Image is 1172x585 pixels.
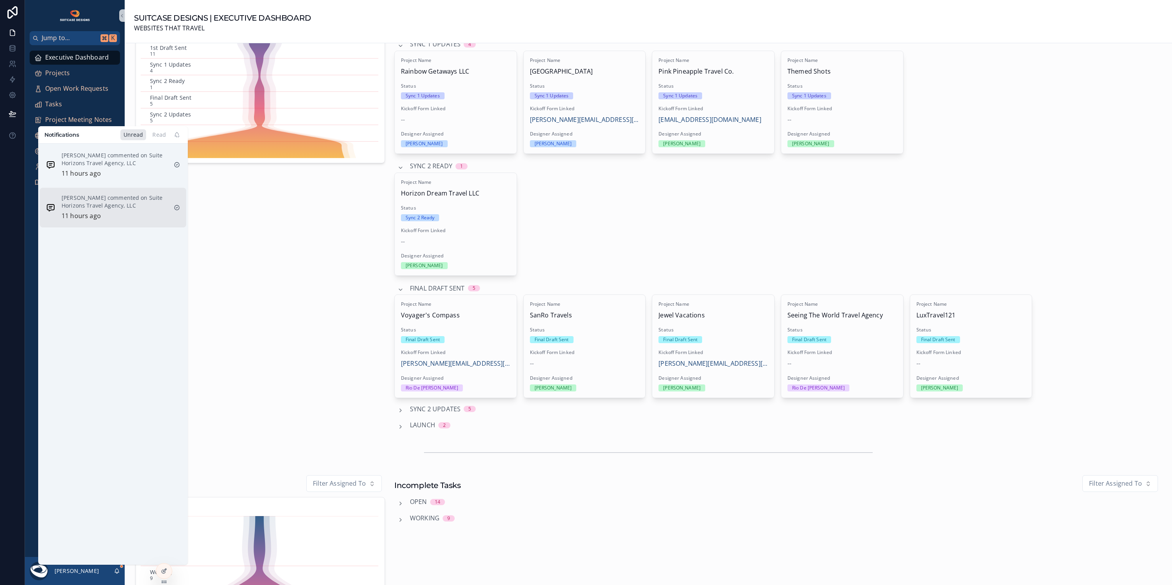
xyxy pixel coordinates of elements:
div: Sync 1 Updates [663,92,697,99]
span: Project Name [787,57,897,63]
div: 5 [468,406,471,412]
a: Project Meeting Notes [30,113,120,127]
span: Sync 2 Updates [410,404,461,414]
span: Project Meeting Notes [45,115,112,125]
h3: Task Status [141,502,380,513]
a: Executive Dashboard [30,51,120,65]
span: K [110,35,116,41]
div: Final Draft Sent [921,336,955,343]
span: Status [787,83,897,89]
div: [PERSON_NAME] [406,262,443,269]
button: Select Button [1082,475,1158,492]
text: 5 [150,100,153,107]
div: Sync 1 Updates [792,92,826,99]
span: Filter Assigned To [313,479,366,489]
div: 4 [468,41,471,48]
a: My Profile [30,160,120,174]
a: Project Name[GEOGRAPHIC_DATA]StatusSync 1 UpdatesKickoff Form Linked[PERSON_NAME][EMAIL_ADDRESS][... [523,51,646,154]
p: [PERSON_NAME] [55,567,99,575]
p: [PERSON_NAME] commented on Suite Horizons Travel Agency, LLC [62,194,168,210]
text: Working [150,568,172,576]
span: -- [401,115,405,125]
div: 2 [443,422,446,428]
span: Final Draft Sent [410,284,465,294]
span: Kickoff Form Linked [401,106,510,112]
a: [PERSON_NAME][EMAIL_ADDRESS][DOMAIN_NAME] [658,359,768,369]
span: Project Name [658,57,768,63]
span: Horizon Dream Travel LLC [401,189,510,199]
div: Sync 2 Ready [406,214,434,221]
span: Project Name [916,301,1026,307]
a: Project NameHorizon Dream Travel LLCStatusSync 2 ReadyKickoff Form Linked--Designer Assigned[PERS... [394,173,517,276]
span: Sync 1 Updates [410,39,461,49]
img: Notification icon [46,203,55,212]
text: 4 [150,67,153,74]
a: [PERSON_NAME][EMAIL_ADDRESS][DOMAIN_NAME] [530,115,639,125]
a: Project NameJewel VacationsStatusFinal Draft SentKickoff Form Linked[PERSON_NAME][EMAIL_ADDRESS][... [652,294,775,398]
span: Designer Assigned [530,375,639,381]
a: Update User [30,129,120,143]
div: 1 [460,163,463,169]
span: WEBSITES THAT TRAVEL [134,23,311,33]
div: 14 [435,499,440,505]
span: Kickoff Form Linked [401,349,510,356]
h1: SUITCASE DESIGNS | EXECUTIVE DASHBOARD [134,12,311,23]
text: Sync 2 Ready [150,77,185,85]
text: Sync 2 Updates [150,111,191,118]
div: Final Draft Sent [792,336,826,343]
span: Kickoff Form Linked [916,349,1026,356]
span: Designer Assigned [530,131,639,137]
span: Designer Assigned [916,375,1026,381]
span: LuxTravel121 [916,310,1026,321]
div: Final Draft Sent [535,336,569,343]
text: 5 [150,117,153,124]
div: [PERSON_NAME] [663,140,701,147]
span: Open [410,497,427,507]
span: -- [401,237,405,247]
text: 1st Draft Sent [150,44,187,51]
p: 11 hours ago [62,169,101,179]
span: Kickoff Form Linked [530,106,639,112]
span: Kickoff Form Linked [787,349,897,356]
a: Project NameRainbow Getaways LLCStatusSync 1 UpdatesKickoff Form Linked--Designer Assigned[PERSON... [394,51,517,154]
p: 11 hours ago [62,211,101,221]
span: Project Name [401,57,510,63]
span: Kickoff Form Linked [658,106,768,112]
span: [GEOGRAPHIC_DATA] [530,67,639,77]
a: Tasks [30,97,120,111]
span: Project Name [401,179,510,185]
span: Designer Assigned [401,253,510,259]
span: Status [916,327,1026,333]
a: [EMAIL_ADDRESS][DOMAIN_NAME] [658,115,761,125]
span: [PERSON_NAME][EMAIL_ADDRESS][DOMAIN_NAME] [401,359,510,369]
span: Kickoff Form Linked [658,349,768,356]
span: Kickoff Form Linked [530,349,639,356]
div: Final Draft Sent [663,336,697,343]
span: Jump to... [42,33,97,43]
a: Project NameLuxTravel121StatusFinal Draft SentKickoff Form Linked--Designer Assigned[PERSON_NAME] [910,294,1033,398]
span: Designer Assigned [787,375,897,381]
div: Read [149,129,169,140]
div: 5 [473,285,475,291]
div: Rio De [PERSON_NAME] [406,384,458,391]
a: Project NameThemed ShotsStatusSync 1 UpdatesKickoff Form Linked--Designer Assigned[PERSON_NAME] [781,51,904,154]
h1: Notifications [44,131,79,139]
div: [PERSON_NAME] [921,384,958,391]
span: Sync 2 Ready [410,161,452,171]
div: Final Draft Sent [406,336,440,343]
button: Jump to...K [30,31,120,45]
span: Project Name [530,57,639,63]
div: [PERSON_NAME] [663,384,701,391]
span: Designer Assigned [658,131,768,137]
span: Pink Pineapple Travel Co. [658,67,768,77]
a: Project NameSanRo TravelsStatusFinal Draft SentKickoff Form Linked--Designer Assigned[PERSON_NAME] [523,294,646,398]
text: 1 [150,84,153,91]
button: Select Button [306,475,382,492]
text: Final Draft Sent [150,94,191,101]
div: Sync 1 Updates [406,92,440,99]
p: [PERSON_NAME] commented on Suite Horizons Travel Agency, LLC [62,152,168,167]
span: Seeing The World Travel Agency [787,310,897,321]
span: Project Name [401,301,510,307]
div: Sync 1 Updates [535,92,569,99]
